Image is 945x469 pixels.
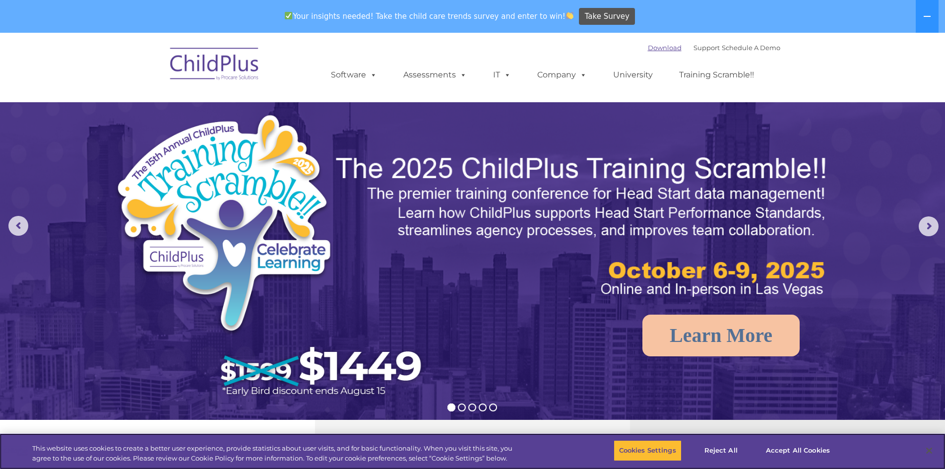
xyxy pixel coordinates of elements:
a: Support [693,44,720,52]
button: Close [918,440,940,462]
span: Last name [138,66,168,73]
a: Assessments [393,65,477,85]
a: Schedule A Demo [722,44,780,52]
span: Take Survey [585,8,630,25]
button: Reject All [690,440,752,461]
button: Accept All Cookies [760,440,835,461]
img: ✅ [285,12,292,19]
a: University [603,65,663,85]
span: Phone number [138,106,180,114]
a: Take Survey [579,8,635,25]
a: Software [321,65,387,85]
a: Download [648,44,682,52]
img: ChildPlus by Procare Solutions [165,41,264,90]
a: Company [527,65,597,85]
span: Your insights needed! Take the child care trends survey and enter to win! [281,6,578,26]
button: Cookies Settings [614,440,682,461]
div: This website uses cookies to create a better user experience, provide statistics about user visit... [32,444,520,463]
a: IT [483,65,521,85]
img: 👏 [566,12,573,19]
a: Learn More [642,315,800,356]
font: | [648,44,780,52]
a: Training Scramble!! [669,65,764,85]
